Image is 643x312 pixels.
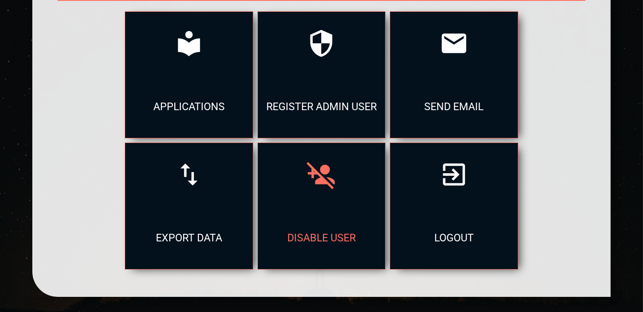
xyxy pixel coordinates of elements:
div: logout [390,206,517,269]
div: disable user [258,206,385,269]
div: applications [125,75,252,138]
div: export data [125,206,252,269]
div: register admin user [258,75,385,138]
div: send email [390,75,517,138]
